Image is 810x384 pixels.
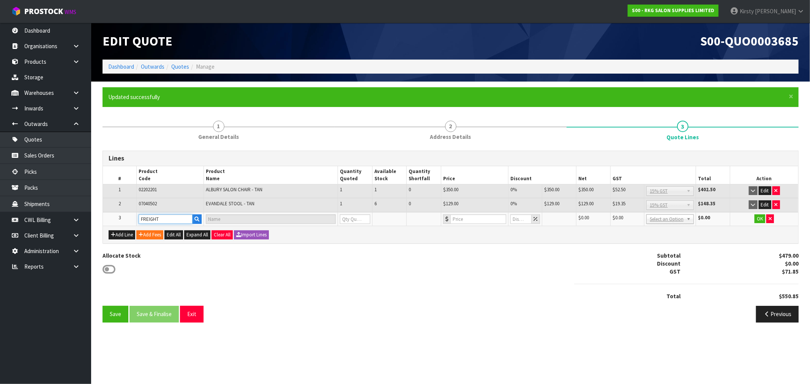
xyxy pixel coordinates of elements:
[578,200,594,207] span: $129.00
[740,8,754,15] span: Kirsty
[443,186,458,193] span: $350.00
[409,200,411,207] span: 0
[407,166,441,184] th: Quantity Shortfall
[730,166,798,184] th: Action
[206,200,254,207] span: EVANDALE STOOL - TAN
[782,268,799,275] strong: $71.85
[212,230,233,239] button: Clear All
[650,187,684,196] span: 15% GST
[136,166,204,184] th: Product Code
[109,230,135,239] button: Add Line
[108,93,160,101] span: Updated successfully
[544,200,559,207] span: $129.00
[164,230,183,239] button: Edit All
[445,121,456,132] span: 2
[632,7,714,14] strong: S00 - RKG SALON SUPPLIES LIMITED
[206,186,262,193] span: ALBURY SALON CHAIR - TAN
[510,186,517,193] span: 0%
[206,214,336,224] input: Name
[139,200,157,207] span: 07040502
[103,306,128,322] button: Save
[698,186,715,193] strong: $402.50
[610,166,696,184] th: GST
[118,200,121,207] span: 2
[785,260,799,267] strong: $0.00
[374,200,377,207] span: 6
[108,63,134,70] a: Dashboard
[180,306,204,322] button: Exit
[118,214,121,221] span: 3
[613,214,623,221] span: $0.00
[103,252,141,260] label: Allocate Stock
[372,166,406,184] th: Available Stock
[24,6,63,16] span: ProStock
[508,166,576,184] th: Discount
[696,166,730,184] th: Total
[136,230,163,239] button: Add Fees
[650,215,684,224] span: Select an Option
[213,121,224,132] span: 1
[789,91,793,102] span: ×
[613,200,625,207] span: $19.35
[430,133,471,141] span: Address Details
[698,200,715,207] strong: $148.35
[374,186,377,193] span: 1
[204,166,338,184] th: Product Name
[756,306,799,322] button: Previous
[677,121,688,132] span: 3
[340,186,342,193] span: 1
[779,252,799,259] strong: $479.00
[510,214,532,224] input: Discount %
[340,200,342,207] span: 1
[613,186,625,193] span: $52.50
[109,155,793,162] h3: Lines
[340,214,370,224] input: Qty Quoted
[450,214,506,224] input: Price
[171,63,189,70] a: Quotes
[141,63,164,70] a: Outwards
[755,8,796,15] span: [PERSON_NAME]
[234,230,269,239] button: Import Lines
[441,166,508,184] th: Price
[779,293,799,300] strong: $550.85
[657,260,681,267] strong: Discount
[578,186,594,193] span: $350.00
[103,166,136,184] th: #
[129,306,179,322] button: Save & Finalise
[576,166,611,184] th: Net
[198,133,239,141] span: General Details
[409,186,411,193] span: 0
[443,200,458,207] span: $129.00
[759,186,771,195] button: Edit
[666,293,681,300] strong: Total
[184,230,210,239] button: Expand All
[669,268,681,275] strong: GST
[657,252,681,259] strong: Subtotal
[65,8,76,16] small: WMS
[700,33,799,49] span: S00-QUO0003685
[578,214,589,221] span: $0.00
[11,6,21,16] img: cube-alt.png
[139,214,193,224] input: Code
[196,63,215,70] span: Manage
[186,231,208,238] span: Expand All
[666,133,699,141] span: Quote Lines
[510,200,517,207] span: 0%
[103,33,172,49] span: Edit Quote
[103,145,799,328] span: Quote Lines
[650,201,684,210] span: 15% GST
[698,214,710,221] strong: $0.00
[139,186,157,193] span: 02202201
[759,200,771,209] button: Edit
[118,186,121,193] span: 1
[338,166,372,184] th: Quantity Quoted
[628,5,718,17] a: S00 - RKG SALON SUPPLIES LIMITED
[544,186,559,193] span: $350.00
[755,214,765,223] button: OK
